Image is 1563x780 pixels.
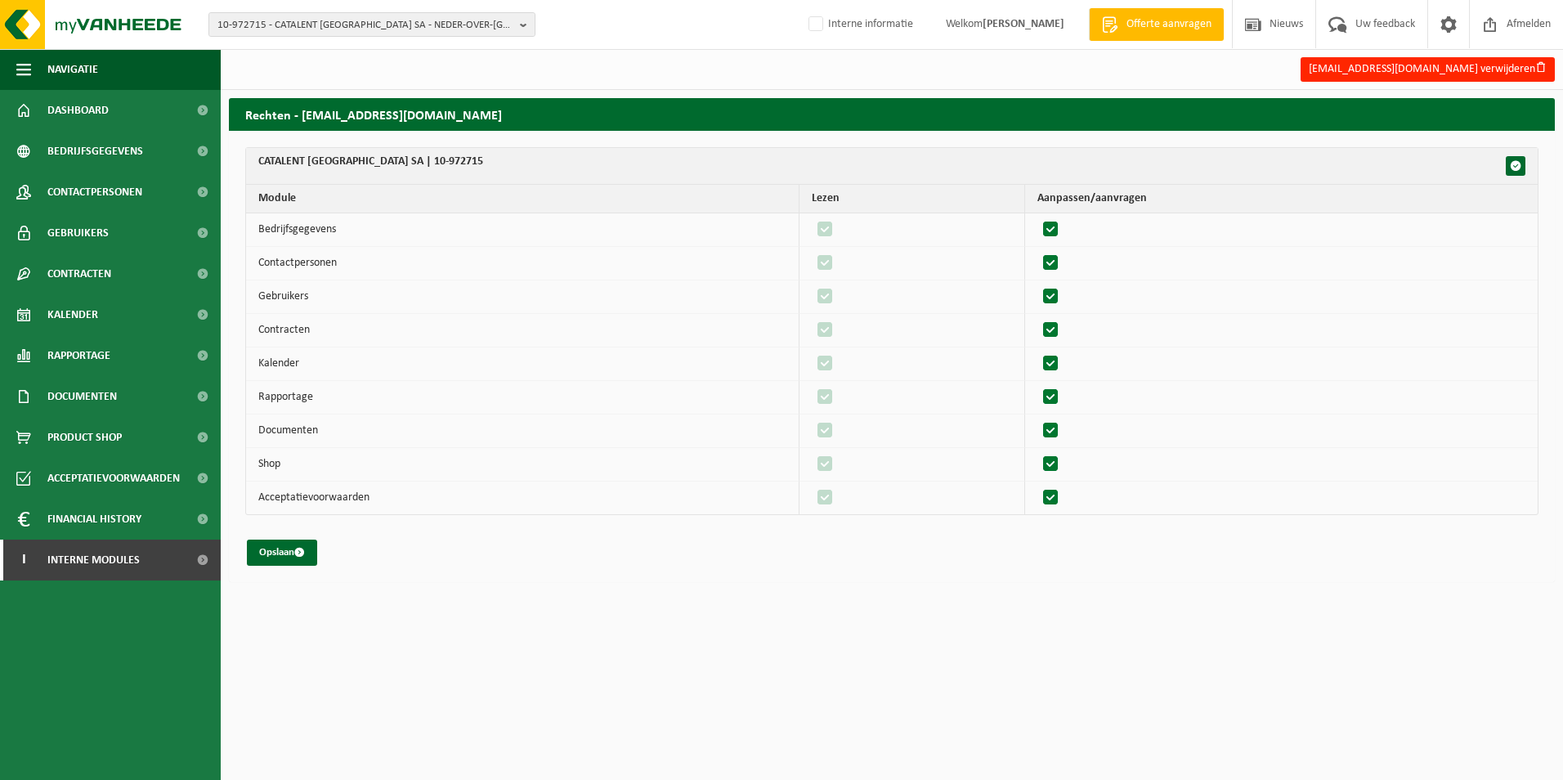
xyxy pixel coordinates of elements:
[47,499,141,540] span: Financial History
[247,540,317,566] button: Opslaan
[47,172,142,213] span: Contactpersonen
[246,381,799,415] td: Rapportage
[47,90,109,131] span: Dashboard
[246,148,1538,185] th: CATALENT [GEOGRAPHIC_DATA] SA | 10-972715
[47,213,109,253] span: Gebruikers
[246,280,799,314] td: Gebruikers
[246,415,799,448] td: Documenten
[246,347,799,381] td: Kalender
[799,185,1024,213] th: Lezen
[47,458,180,499] span: Acceptatievoorwaarden
[47,49,98,90] span: Navigatie
[246,247,799,280] td: Contactpersonen
[47,417,122,458] span: Product Shop
[805,12,913,37] label: Interne informatie
[1301,57,1555,82] button: [EMAIL_ADDRESS][DOMAIN_NAME] verwijderen
[1122,16,1216,33] span: Offerte aanvragen
[47,540,140,581] span: Interne modules
[229,98,1555,130] h2: Rechten - [EMAIL_ADDRESS][DOMAIN_NAME]
[1089,8,1224,41] a: Offerte aanvragen
[47,376,117,417] span: Documenten
[208,12,535,37] button: 10-972715 - CATALENT [GEOGRAPHIC_DATA] SA - NEDER-OVER-[GEOGRAPHIC_DATA]
[47,335,110,376] span: Rapportage
[246,314,799,347] td: Contracten
[47,253,111,294] span: Contracten
[246,448,799,482] td: Shop
[47,294,98,335] span: Kalender
[217,13,513,38] span: 10-972715 - CATALENT [GEOGRAPHIC_DATA] SA - NEDER-OVER-[GEOGRAPHIC_DATA]
[246,185,799,213] th: Module
[47,131,143,172] span: Bedrijfsgegevens
[983,18,1064,30] strong: [PERSON_NAME]
[246,213,799,247] td: Bedrijfsgegevens
[1025,185,1538,213] th: Aanpassen/aanvragen
[246,482,799,514] td: Acceptatievoorwaarden
[16,540,31,581] span: I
